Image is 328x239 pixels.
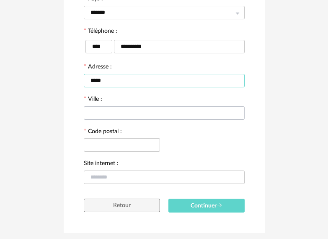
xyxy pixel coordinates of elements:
span: Continuer [191,203,222,209]
label: Code postal : [84,129,122,136]
label: Adresse : [84,64,112,71]
span: Retour [113,202,131,208]
label: Téléphone : [84,28,117,36]
button: Retour [84,199,160,212]
label: Ville : [84,96,102,104]
button: Continuer [168,199,245,213]
label: Site internet : [84,160,119,168]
